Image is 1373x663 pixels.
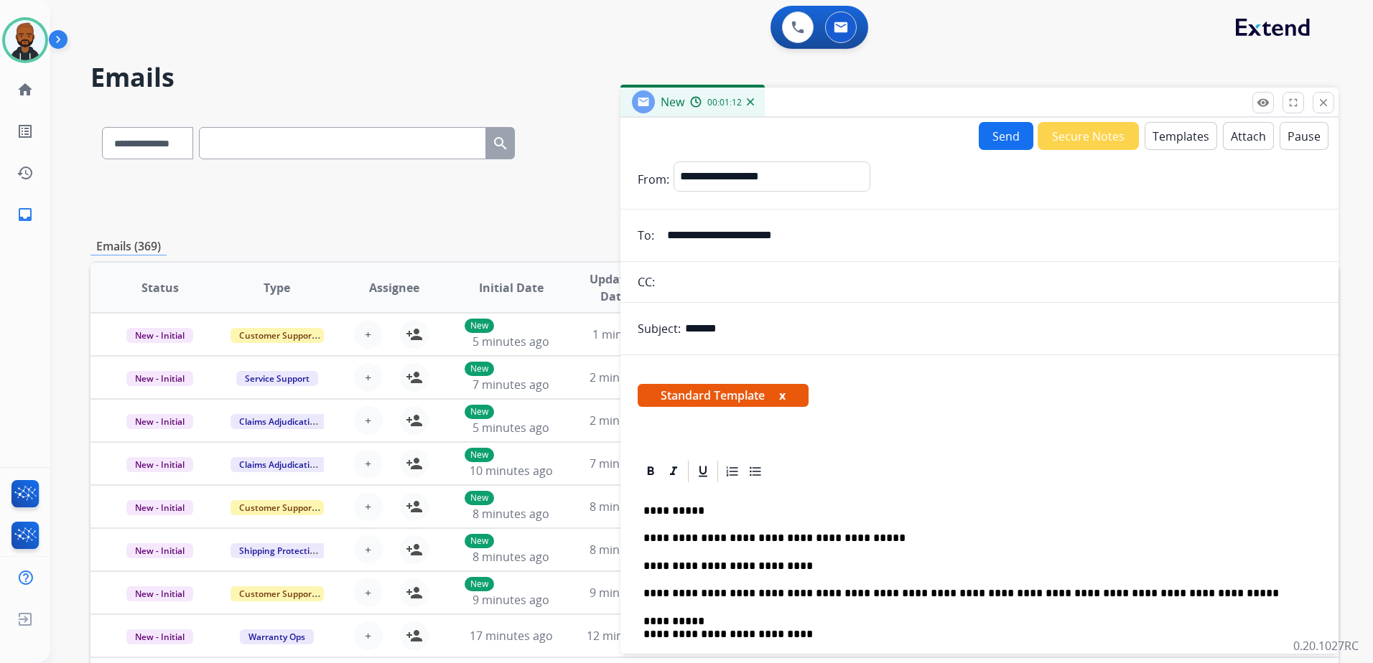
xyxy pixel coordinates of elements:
[745,461,766,482] div: Bullet List
[231,500,324,515] span: Customer Support
[692,461,714,482] div: Underline
[1287,96,1300,109] mat-icon: fullscreen
[354,449,383,478] button: +
[1257,96,1270,109] mat-icon: remove_red_eye
[590,585,666,601] span: 9 minutes ago
[354,320,383,349] button: +
[5,20,45,60] img: avatar
[365,455,371,472] span: +
[365,326,371,343] span: +
[17,123,34,140] mat-icon: list_alt
[722,461,743,482] div: Ordered List
[354,406,383,435] button: +
[365,498,371,515] span: +
[473,592,549,608] span: 9 minutes ago
[240,629,314,644] span: Warranty Ops
[590,499,666,514] span: 8 minutes ago
[126,586,193,601] span: New - Initial
[1317,96,1330,109] mat-icon: close
[406,584,423,601] mat-icon: person_add
[470,463,553,479] span: 10 minutes ago
[640,461,661,482] div: Bold
[406,369,423,386] mat-icon: person_add
[473,420,549,436] span: 5 minutes ago
[592,326,664,342] span: 1 minute ago
[17,164,34,182] mat-icon: history
[779,387,786,404] button: x
[126,371,193,386] span: New - Initial
[465,534,494,548] p: New
[90,63,1339,92] h2: Emails
[473,377,549,392] span: 7 minutes ago
[473,334,549,349] span: 5 minutes ago
[231,543,329,558] span: Shipping Protection
[126,328,193,343] span: New - Initial
[365,627,371,644] span: +
[638,227,654,244] p: To:
[638,320,681,337] p: Subject:
[465,405,494,419] p: New
[587,628,670,644] span: 12 minutes ago
[582,271,646,305] span: Updated Date
[126,500,193,515] span: New - Initial
[465,448,494,462] p: New
[492,135,509,152] mat-icon: search
[470,628,553,644] span: 17 minutes ago
[90,238,167,255] p: Emails (369)
[638,273,655,291] p: CC:
[236,371,318,386] span: Service Support
[638,171,669,188] p: From:
[126,414,193,429] span: New - Initial
[707,97,742,108] span: 00:01:12
[979,122,1033,150] button: Send
[231,457,329,472] span: Claims Adjudication
[465,319,494,333] p: New
[231,328,324,343] span: Customer Support
[354,578,383,607] button: +
[590,370,666,385] span: 2 minutes ago
[369,279,419,296] span: Assignee
[465,577,494,591] p: New
[638,384,809,407] span: Standard Template
[663,461,684,482] div: Italic
[406,627,423,644] mat-icon: person_add
[406,541,423,558] mat-icon: person_add
[365,369,371,386] span: +
[661,94,684,110] span: New
[473,549,549,565] span: 8 minutes ago
[354,535,383,564] button: +
[1145,122,1217,150] button: Templates
[126,457,193,472] span: New - Initial
[17,206,34,223] mat-icon: inbox
[365,541,371,558] span: +
[406,455,423,472] mat-icon: person_add
[473,506,549,522] span: 8 minutes ago
[126,629,193,644] span: New - Initial
[1223,122,1274,150] button: Attach
[406,498,423,515] mat-icon: person_add
[354,621,383,650] button: +
[17,81,34,98] mat-icon: home
[264,279,290,296] span: Type
[1038,122,1139,150] button: Secure Notes
[365,412,371,429] span: +
[354,363,383,392] button: +
[126,543,193,558] span: New - Initial
[465,491,494,505] p: New
[479,279,544,296] span: Initial Date
[231,586,324,601] span: Customer Support
[354,492,383,521] button: +
[465,362,494,376] p: New
[141,279,179,296] span: Status
[1280,122,1328,150] button: Pause
[406,326,423,343] mat-icon: person_add
[590,542,666,558] span: 8 minutes ago
[406,412,423,429] mat-icon: person_add
[365,584,371,601] span: +
[590,413,666,428] span: 2 minutes ago
[1293,637,1359,654] p: 0.20.1027RC
[231,414,329,429] span: Claims Adjudication
[590,456,666,471] span: 7 minutes ago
